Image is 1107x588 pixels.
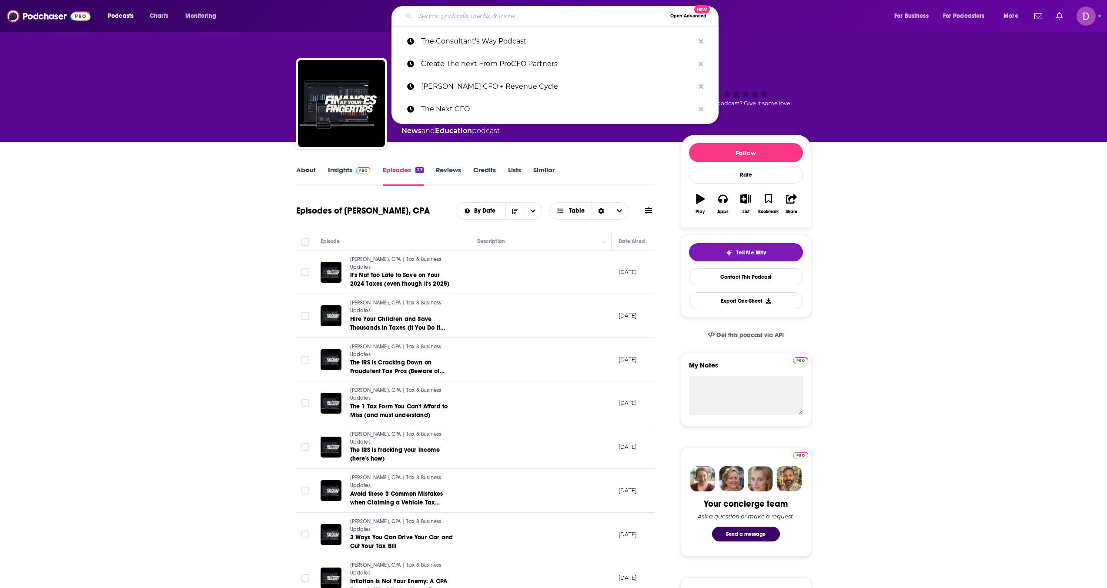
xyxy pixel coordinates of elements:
span: The 1 Tax Form You Can't Afford to Miss (and must understand) [350,403,448,419]
a: [PERSON_NAME], CPA | Tax & Business Updates [350,561,455,577]
button: Sort Direction [505,203,524,219]
span: [PERSON_NAME], CPA | Tax & Business Updates [350,562,441,576]
span: Logged in as donovan [1077,7,1096,26]
a: Episodes27 [383,166,423,186]
span: , [535,116,537,124]
span: For Business [894,10,929,22]
button: open menu [997,9,1029,23]
p: [DATE] [619,268,637,276]
span: and [421,127,435,135]
div: Share [786,209,797,214]
a: The IRS is Cracking Down on Fraudulent Tax Pros (Beware of these Red Flags) [350,358,455,376]
a: [PERSON_NAME], CPA | Tax & Business Updates [350,474,455,489]
img: Jon Profile [776,466,802,491]
span: Avoid these 3 Common Mistakes when Claiming a Vehicle Tax Deduction [350,490,443,515]
img: Podchaser Pro [356,167,371,174]
button: Play [689,188,712,220]
img: Podchaser Pro [793,452,808,459]
button: open menu [524,203,542,219]
span: Tell Me Why [736,249,766,256]
a: Credits [473,166,496,186]
a: InsightsPodchaser Pro [328,166,371,186]
span: Charts [150,10,168,22]
a: The IRS is tracking your income (here's how) [350,446,455,463]
p: [DATE] [619,443,637,451]
span: Open Advanced [670,14,706,18]
a: [PERSON_NAME], CPA | Tax & Business Updates [350,343,455,358]
a: Pro website [793,451,808,459]
a: 3 Ways You Can Drive Your Car and Cut Your Tax Bill [350,533,455,551]
button: Follow [689,143,803,162]
label: My Notes [689,361,803,376]
a: About [296,166,316,186]
div: A weekly podcast [401,115,667,136]
span: Get this podcast via API [716,331,784,339]
span: Hire Your Children and Save Thousands In Taxes (If You Do It Right) [350,315,445,340]
span: Good podcast? Give it some love! [700,100,792,107]
span: Toggle select row [301,356,309,364]
a: [PERSON_NAME] CFO + Revenue Cycle [391,75,719,98]
a: Similar [533,166,555,186]
div: Rate [689,166,803,184]
a: Show notifications dropdown [1031,9,1046,23]
a: Business News [401,116,569,135]
span: Toggle select row [301,531,309,538]
a: Education [435,127,472,135]
a: D. Rhodes, CPA | Tax & Business Updates [298,60,385,147]
button: Export One-Sheet [689,292,803,309]
span: Table [569,208,585,214]
span: Toggle select row [301,268,309,276]
p: [DATE] [619,399,637,407]
a: [PERSON_NAME], CPA | Tax & Business Updates [350,299,455,314]
a: [PERSON_NAME], CPA | Tax & Business Updates [350,518,455,533]
img: User Profile [1077,7,1096,26]
input: Search podcasts, credits, & more... [415,9,666,23]
a: Podchaser - Follow, Share and Rate Podcasts [7,8,90,24]
div: Sort Direction [592,203,610,219]
span: Toggle select row [301,399,309,407]
span: [PERSON_NAME], CPA | Tax & Business Updates [350,474,441,488]
div: Apps [717,209,729,214]
span: [PERSON_NAME], CPA | Tax & Business Updates [350,256,441,270]
a: Get this podcast via API [701,324,791,346]
p: [DATE] [619,356,637,363]
span: [PERSON_NAME], CPA | Tax & Business Updates [350,300,441,314]
a: [PERSON_NAME], CPA | Tax & Business Updates [350,387,455,402]
div: List [742,209,749,214]
button: open menu [179,9,227,23]
button: Column Actions [599,237,609,247]
button: List [734,188,757,220]
button: open menu [888,9,940,23]
span: By Date [474,208,498,214]
button: open menu [102,9,145,23]
div: Good podcast? Give it some love! [681,66,811,120]
p: [DATE] [619,487,637,494]
span: It's Not Too Late to Save on Your 2024 Taxes (even though it's 2025) [350,271,450,287]
p: [DATE] [619,531,637,538]
div: Description [477,236,505,247]
img: Sydney Profile [690,466,716,491]
span: New [694,5,710,13]
a: The Next CFO [391,98,719,120]
a: Create The next From ProCFO Partners [391,53,719,75]
div: Episode [321,236,340,247]
a: Business [432,116,464,124]
button: Send a message [712,527,780,541]
a: Reviews [436,166,461,186]
button: Open AdvancedNew [666,11,710,21]
p: Create The next From ProCFO Partners [421,53,694,75]
div: Ask a question or make a request. [698,513,794,520]
span: [PERSON_NAME], CPA | Tax & Business Updates [350,344,441,357]
button: Apps [712,188,734,220]
button: tell me why sparkleTell Me Why [689,243,803,261]
a: News [515,116,535,124]
a: [PERSON_NAME], CPA | Tax & Business Updates [350,431,455,446]
span: , [464,116,465,124]
a: It's Not Too Late to Save on Your 2024 Taxes (even though it's 2025) [350,271,455,288]
img: Barbara Profile [719,466,744,491]
span: Toggle select row [301,487,309,494]
div: 27 [415,167,423,173]
a: The Consultant's Way Podcast [391,30,719,53]
p: The Consultant's Way Podcast [421,30,694,53]
span: [PERSON_NAME], CPA | Tax & Business Updates [350,387,441,401]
